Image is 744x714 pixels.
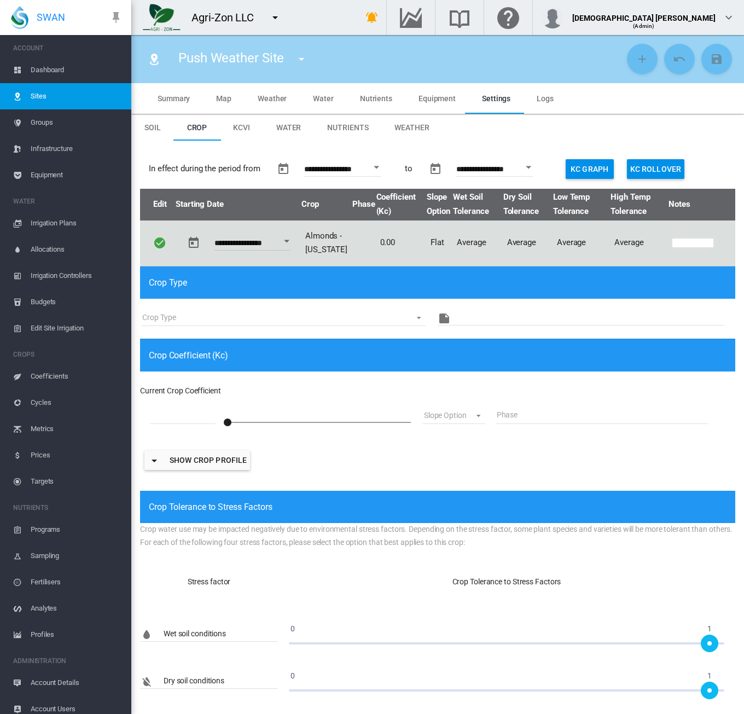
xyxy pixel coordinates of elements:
md-icon: Go to the Data Hub [398,11,424,24]
button: icon-menu-downShow crop profile [144,450,250,470]
th: Phase [352,189,376,220]
th: Notes [668,189,718,220]
md-icon: Click here for help [495,11,521,24]
span: Budgets [31,289,123,315]
span: Analytes [31,595,123,622]
md-icon: icon-undo [673,53,686,66]
span: Account Details [31,670,123,696]
button: Kc Graph [566,159,614,179]
md-icon: icon-water-off [140,675,153,688]
span: Profiles [31,622,123,648]
button: Kc Rollover [627,159,685,179]
button: md-calendar [183,232,205,254]
span: Targets [31,468,123,495]
span: Infrastructure [31,136,123,162]
tr: Enter date Open calendar Almonds - [US_STATE] 0.00 Flat Average Average Average Average [140,220,735,266]
md-icon: icon-pin [109,11,123,24]
th: Wet Soil Tolerance [452,189,502,220]
th: Slope Option [426,189,452,220]
span: WATER [13,193,123,210]
th: Starting Date [175,189,301,220]
md-icon: Search the knowledge base [446,11,473,24]
th: Crop [301,189,352,220]
span: (Admin) [633,23,654,29]
button: Add New Setting [627,44,658,74]
span: Edit Site Irrigation [31,315,123,341]
button: Open calendar [367,158,386,177]
span: Irrigation Plans [31,210,123,236]
td: Average [553,220,611,266]
td: 0.00 [376,220,427,266]
span: Metrics [31,416,123,442]
div: [DEMOGRAPHIC_DATA] [PERSON_NAME] [572,8,716,19]
span: Wet soil conditions [164,629,226,638]
span: Water [313,94,334,103]
md-icon: icon-menu-down [295,53,308,66]
div: Stress factor [140,576,289,589]
span: ACCOUNT [13,39,123,57]
span: Coefficients [31,363,123,390]
input: Enter Date [456,165,533,176]
span: Fertilisers [31,569,123,595]
span: Cycles [31,390,123,416]
span: Crop Coefficient (Kc) [149,348,228,363]
span: 1 [706,622,713,636]
th: Edit [140,189,175,220]
button: icon-menu-down [264,7,286,28]
button: icon-bell-ring [361,7,383,28]
th: High Temp Tolerance [610,189,668,220]
md-icon: icon-water [140,628,153,641]
md-select: Crop Type [141,310,426,326]
span: Crop [187,123,207,132]
md-select: Slope Option [423,408,485,424]
span: Weather [394,123,429,132]
span: Map [216,94,231,103]
button: icon-menu-down [290,48,312,70]
md-icon: icon-menu-down [269,11,282,24]
span: 0 [289,669,297,683]
md-icon: icon-plus [636,53,649,66]
span: Prices [31,442,123,468]
md-icon: icon-chevron-down [722,11,735,24]
input: Enter Date [304,165,381,176]
img: profile.jpg [542,7,563,28]
span: 1 [706,669,713,683]
span: In effect during the period from [149,162,260,176]
span: Equipment [419,94,456,103]
td: Average [452,220,502,266]
th: Dry Soil Tolerance [503,189,553,220]
span: Nutrients [360,94,392,103]
span: ADMINISTRATION [13,652,123,670]
div: Crop water use may be impacted negatively due to environmental stress factors. Depending on the s... [140,523,735,558]
span: Water [276,123,301,132]
span: NUTRIENTS [13,499,123,516]
td: Almonds - [US_STATE] [301,220,352,266]
button: Open calendar [277,231,297,251]
span: Summary [158,94,190,103]
md-icon: icon-bell-ring [365,11,379,24]
md-icon: icon-map-marker-radius [148,53,161,66]
span: Sampling [31,543,123,569]
span: Irrigation Controllers [31,263,123,289]
span: Crop Type [149,277,187,288]
span: Weather [258,94,287,103]
span: KCVI [233,123,250,132]
button: Cancel Changes [664,44,695,74]
img: SWAN-Landscape-Logo-Colour-drop.png [11,6,28,29]
span: Equipment [31,162,123,188]
input: Enter date [214,239,291,250]
span: Crop Tolerance to Stress Factors [149,502,272,512]
button: Click to go to list of Sites [143,48,165,70]
span: to [405,162,412,176]
span: Programs [31,516,123,543]
span: SWAN [37,10,65,24]
span: Settings [482,94,510,103]
span: 0 [289,622,297,636]
span: Groups [31,109,123,136]
span: Dry soil conditions [164,676,224,685]
span: Push Weather Site [178,50,284,66]
button: Open calendar [519,158,538,177]
div: Crop Tolerance to Stress Factors [289,576,735,589]
span: Logs [537,94,554,103]
td: Average [610,220,668,266]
